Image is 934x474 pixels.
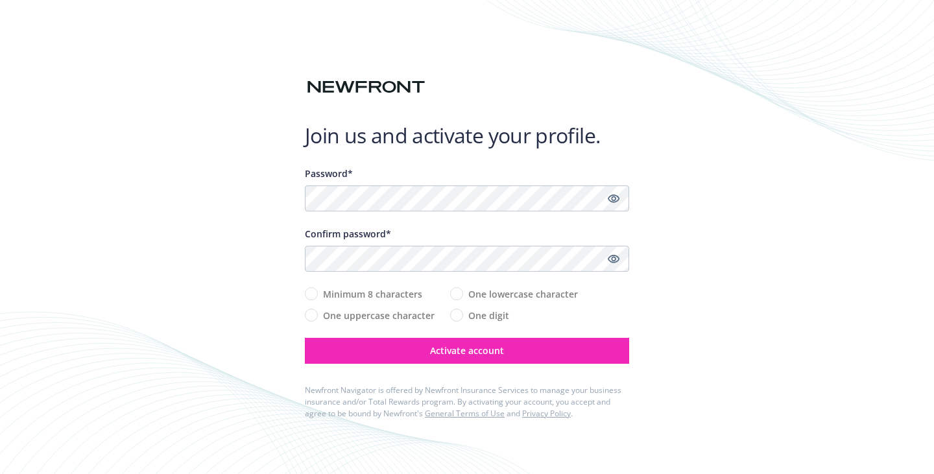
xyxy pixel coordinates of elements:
[305,123,629,148] h1: Join us and activate your profile.
[425,408,505,419] a: General Terms of Use
[305,167,353,180] span: Password*
[305,76,427,99] img: Newfront logo
[522,408,571,419] a: Privacy Policy
[323,309,435,322] span: One uppercase character
[323,287,422,301] span: Minimum 8 characters
[468,287,578,301] span: One lowercase character
[430,344,504,357] span: Activate account
[305,228,391,240] span: Confirm password*
[305,385,629,420] div: Newfront Navigator is offered by Newfront Insurance Services to manage your business insurance an...
[305,185,629,211] input: Enter a unique password...
[606,251,621,267] a: Show password
[305,338,629,364] button: Activate account
[606,191,621,206] a: Show password
[468,309,509,322] span: One digit
[305,246,629,272] input: Confirm your unique password...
